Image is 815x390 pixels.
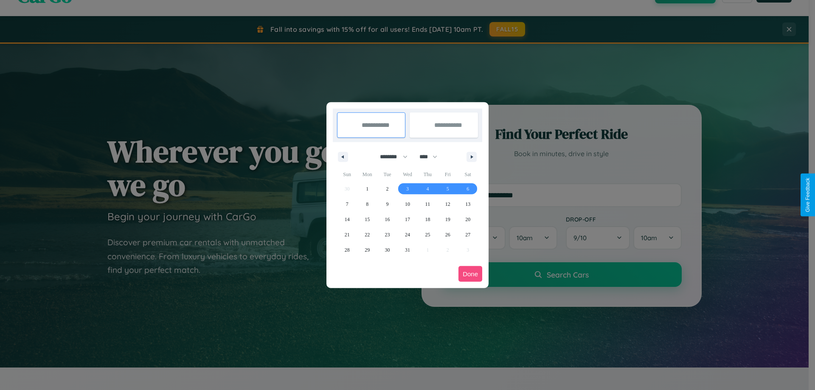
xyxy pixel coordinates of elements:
[345,242,350,258] span: 28
[397,242,417,258] button: 31
[366,181,368,196] span: 1
[447,181,449,196] span: 5
[365,212,370,227] span: 15
[357,181,377,196] button: 1
[377,242,397,258] button: 30
[345,212,350,227] span: 14
[805,178,811,212] div: Give Feedback
[345,227,350,242] span: 21
[425,212,430,227] span: 18
[438,168,458,181] span: Fri
[357,227,377,242] button: 22
[418,181,438,196] button: 4
[385,242,390,258] span: 30
[467,181,469,196] span: 6
[365,227,370,242] span: 22
[377,227,397,242] button: 23
[377,196,397,212] button: 9
[445,212,450,227] span: 19
[465,227,470,242] span: 27
[418,212,438,227] button: 18
[438,212,458,227] button: 19
[337,196,357,212] button: 7
[397,212,417,227] button: 17
[445,227,450,242] span: 26
[445,196,450,212] span: 12
[377,168,397,181] span: Tue
[397,168,417,181] span: Wed
[438,227,458,242] button: 26
[386,196,389,212] span: 9
[377,212,397,227] button: 16
[458,227,478,242] button: 27
[465,196,470,212] span: 13
[405,196,410,212] span: 10
[418,168,438,181] span: Thu
[438,196,458,212] button: 12
[337,242,357,258] button: 28
[357,212,377,227] button: 15
[357,168,377,181] span: Mon
[337,212,357,227] button: 14
[425,196,430,212] span: 11
[418,196,438,212] button: 11
[405,227,410,242] span: 24
[366,196,368,212] span: 8
[357,196,377,212] button: 8
[438,181,458,196] button: 5
[458,212,478,227] button: 20
[337,168,357,181] span: Sun
[346,196,348,212] span: 7
[425,227,430,242] span: 25
[337,227,357,242] button: 21
[465,212,470,227] span: 20
[385,227,390,242] span: 23
[458,181,478,196] button: 6
[357,242,377,258] button: 29
[458,196,478,212] button: 13
[458,266,482,282] button: Done
[397,181,417,196] button: 3
[458,168,478,181] span: Sat
[418,227,438,242] button: 25
[405,212,410,227] span: 17
[365,242,370,258] span: 29
[405,242,410,258] span: 31
[377,181,397,196] button: 2
[397,227,417,242] button: 24
[406,181,409,196] span: 3
[385,212,390,227] span: 16
[426,181,429,196] span: 4
[397,196,417,212] button: 10
[386,181,389,196] span: 2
